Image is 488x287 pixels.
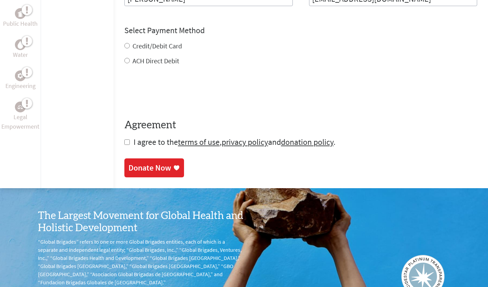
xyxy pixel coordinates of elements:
[38,238,244,286] p: “Global Brigades” refers to one or more Global Brigades entities, each of which is a separate and...
[15,39,26,50] div: Water
[5,70,36,91] a: EngineeringEngineering
[18,41,23,49] img: Water
[124,79,227,106] iframe: reCAPTCHA
[1,102,39,131] a: Legal EmpowermentLegal Empowerment
[15,102,26,112] div: Legal Empowerment
[18,105,23,109] img: Legal Empowerment
[128,162,171,173] div: Donate Now
[133,42,182,50] label: Credit/Debit Card
[18,10,23,17] img: Public Health
[124,158,184,177] a: Donate Now
[124,25,477,36] h4: Select Payment Method
[3,19,38,28] p: Public Health
[178,137,220,147] a: terms of use
[3,8,38,28] a: Public HealthPublic Health
[281,137,333,147] a: donation policy
[15,8,26,19] div: Public Health
[1,112,39,131] p: Legal Empowerment
[5,81,36,91] p: Engineering
[38,210,244,234] h3: The Largest Movement for Global Health and Holistic Development
[13,50,28,60] p: Water
[222,137,268,147] a: privacy policy
[18,73,23,79] img: Engineering
[134,137,335,147] span: I agree to the , and .
[124,119,477,131] h4: Agreement
[13,39,28,60] a: WaterWater
[133,57,179,65] label: ACH Direct Debit
[15,70,26,81] div: Engineering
